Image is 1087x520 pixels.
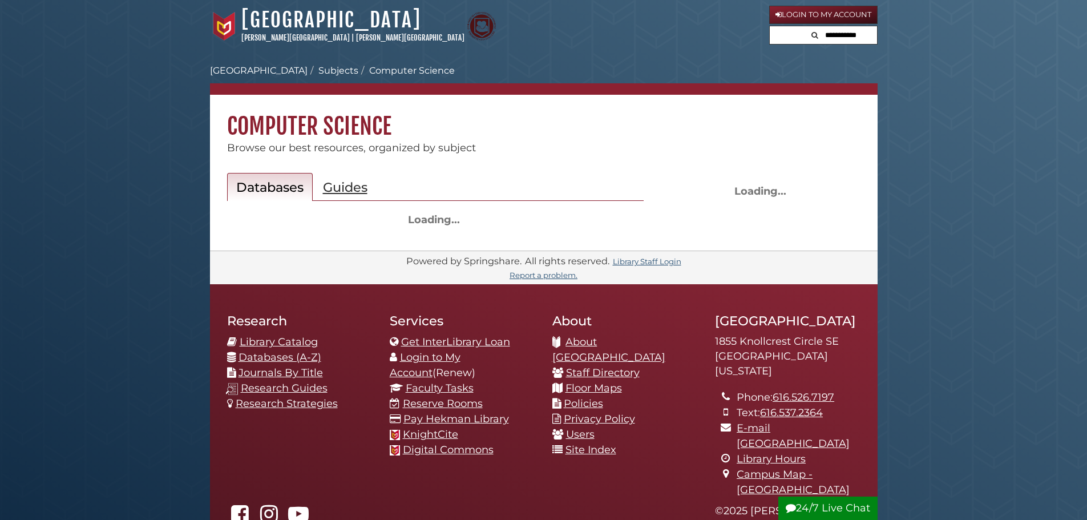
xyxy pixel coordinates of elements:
a: Digital Commons [403,444,494,456]
a: 616.537.2364 [760,406,823,419]
img: Calvin Theological Seminary [467,12,496,41]
a: Faculty Tasks [406,382,474,394]
h2: Databases [236,179,304,195]
a: Library Staff Login [613,257,681,266]
a: Research Strategies [236,397,338,410]
i: Search [811,31,818,39]
li: Text: [737,405,860,421]
section: Content by Subject [227,173,860,233]
img: Calvin favicon logo [390,430,400,440]
a: Policies [564,397,603,410]
a: Login to My Account [769,6,878,24]
a: Reserve Rooms [403,397,483,410]
a: [GEOGRAPHIC_DATA] [210,65,308,76]
li: Computer Science [358,64,455,78]
h2: Research [227,313,373,329]
a: Databases [227,173,313,201]
a: KnightCite [403,428,458,441]
a: [GEOGRAPHIC_DATA] [241,7,421,33]
a: Pay Hekman Library [403,413,509,425]
h2: Services [390,313,535,329]
h2: Guides [323,179,367,195]
a: Campus Map - [GEOGRAPHIC_DATA] [737,468,850,496]
a: Floor Maps [565,382,622,394]
a: Users [566,428,595,441]
a: Subjects [318,65,358,76]
h2: About [552,313,698,329]
button: Search [808,26,822,42]
button: 24/7 Live Chat [778,497,878,520]
a: Guides [314,173,377,201]
a: 616.526.7197 [773,391,834,404]
a: Journals By Title [239,366,323,379]
div: Browse our best resources, organized by subject [210,140,878,156]
h1: Computer Science [210,95,878,140]
div: All rights reserved. [523,255,611,267]
a: Privacy Policy [564,413,635,425]
li: Phone: [737,390,860,405]
a: Report a problem. [510,271,577,280]
a: Databases (A-Z) [239,351,321,364]
a: Research Guides [241,382,328,394]
span: | [351,33,354,42]
div: Powered by Springshare. [405,255,523,267]
div: Loading... [661,178,860,199]
address: 1855 Knollcrest Circle SE [GEOGRAPHIC_DATA][US_STATE] [715,334,860,378]
img: Calvin favicon logo [390,445,400,455]
a: Site Index [565,444,616,456]
div: Loading... [227,207,641,228]
nav: breadcrumb [210,64,878,95]
a: Library Catalog [240,336,318,348]
a: Login to My Account [390,351,460,379]
a: [PERSON_NAME][GEOGRAPHIC_DATA] [241,33,350,42]
img: Calvin University [210,12,239,41]
h2: [GEOGRAPHIC_DATA] [715,313,860,329]
a: E-mail [GEOGRAPHIC_DATA] [737,422,850,450]
a: Staff Directory [566,366,640,379]
a: [PERSON_NAME][GEOGRAPHIC_DATA] [356,33,464,42]
a: Get InterLibrary Loan [401,336,510,348]
a: Library Hours [737,453,806,465]
img: research-guides-icon-white_37x37.png [226,383,238,395]
li: (Renew) [390,350,535,381]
